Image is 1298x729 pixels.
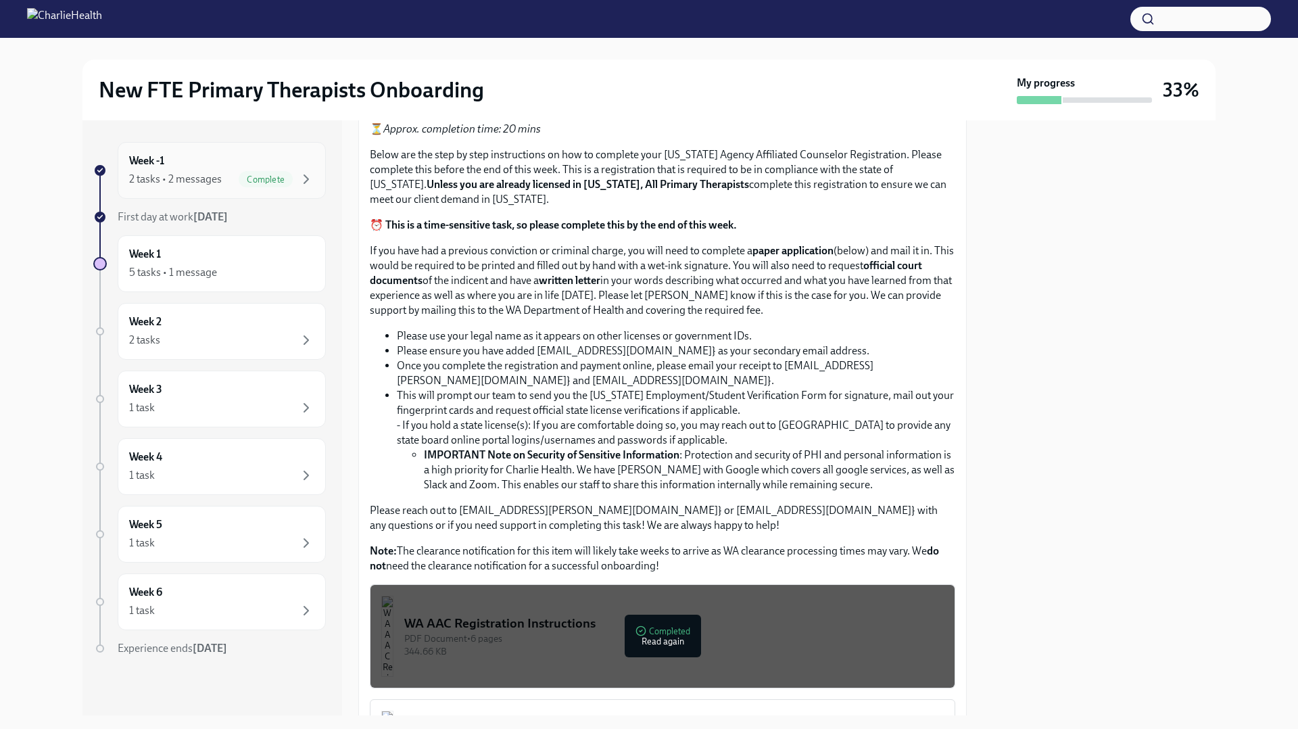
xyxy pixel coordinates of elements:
h2: New FTE Primary Therapists Onboarding [99,76,484,103]
strong: do not [370,544,939,572]
li: This will prompt our team to send you the [US_STATE] Employment/Student Verification Form for sig... [397,388,955,492]
div: 2 tasks • 2 messages [129,172,222,187]
strong: ⏰ This is a time-sensitive task, so please complete this by the end of this week. [370,218,737,231]
p: Below are the step by step instructions on how to complete your [US_STATE] Agency Affiliated Coun... [370,147,955,207]
h3: 33% [1163,78,1199,102]
strong: Unless you are already licensed in [US_STATE], All Primary Therapists [427,178,749,191]
a: Week 51 task [93,506,326,563]
h6: Week -1 [129,154,164,168]
p: If you have had a previous conviction or criminal charge, you will need to complete a (below) and... [370,243,955,318]
img: WA AAC Registration Instructions [381,596,393,677]
h6: Week 3 [129,382,162,397]
a: Week -12 tasks • 2 messagesComplete [93,142,326,199]
h6: Week 6 [129,585,162,600]
li: Please use your legal name as it appears on other licenses or government IDs. [397,329,955,344]
span: First day at work [118,210,228,223]
p: Please reach out to [EMAIL_ADDRESS][PERSON_NAME][DOMAIN_NAME]} or [EMAIL_ADDRESS][DOMAIN_NAME]} w... [370,503,955,533]
a: Week 22 tasks [93,303,326,360]
strong: IMPORTANT Note on Security of Sensitive Information [424,448,679,461]
div: WA AAC Registration Instructions [404,615,944,632]
div: PDF Document • 6 pages [404,632,944,645]
em: Approx. completion time: 20 mins [383,122,541,135]
div: 1 task [129,603,155,618]
h6: Week 5 [129,517,162,532]
button: WA AAC Registration InstructionsPDF Document•6 pages344.66 KBCompletedRead again [370,584,955,688]
div: 1 task [129,468,155,483]
strong: paper application [752,244,834,257]
a: Week 61 task [93,573,326,630]
p: The clearance notification for this item will likely take weeks to arrive as WA clearance process... [370,544,955,573]
strong: written letter [539,274,600,287]
div: 344.66 KB [404,645,944,658]
strong: [DATE] [193,210,228,223]
strong: [DATE] [193,642,227,655]
a: First day at work[DATE] [93,210,326,225]
li: Once you complete the registration and payment online, please email your receipt to [EMAIL_ADDRES... [397,358,955,388]
a: Week 31 task [93,371,326,427]
div: 5 tasks • 1 message [129,265,217,280]
strong: Note: [370,544,397,557]
strong: My progress [1017,76,1075,91]
p: ⏳ [370,122,955,137]
span: Experience ends [118,642,227,655]
span: Complete [239,174,293,185]
div: 2 tasks [129,333,160,348]
strong: official court documents [370,259,922,287]
li: Please ensure you have added [EMAIL_ADDRESS][DOMAIN_NAME]} as your secondary email address. [397,344,955,358]
a: Week 41 task [93,438,326,495]
h6: Week 1 [129,247,161,262]
h6: Week 4 [129,450,162,465]
img: CharlieHealth [27,8,102,30]
div: 1 task [129,400,155,415]
li: : Protection and security of PHI and personal information is a high priority for Charlie Health. ... [424,448,955,492]
h6: Week 2 [129,314,162,329]
div: 1 task [129,536,155,550]
a: Week 15 tasks • 1 message [93,235,326,292]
